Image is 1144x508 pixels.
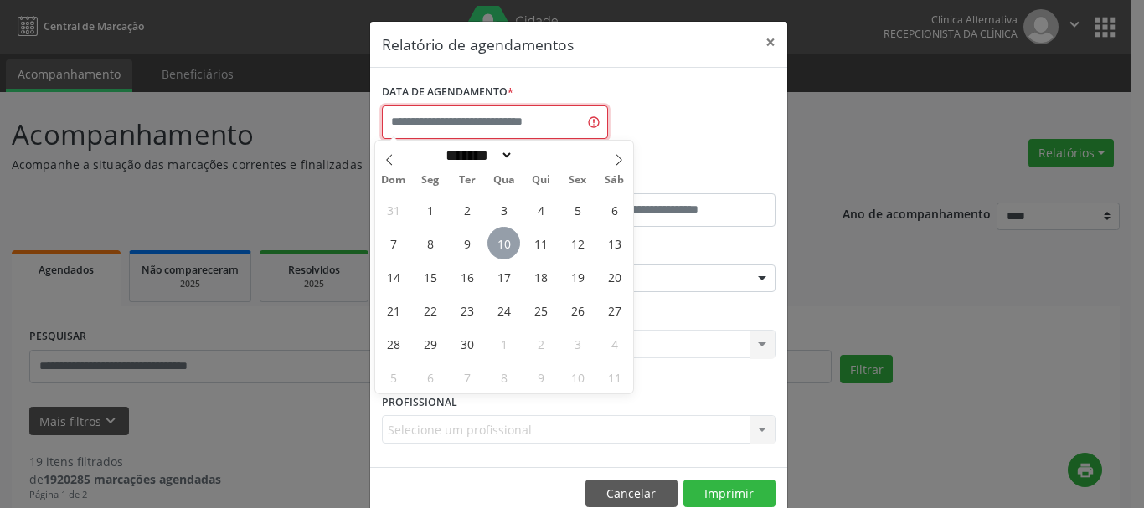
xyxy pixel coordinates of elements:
span: Setembro 9, 2025 [451,227,483,259]
span: Setembro 14, 2025 [377,260,410,293]
span: Setembro 8, 2025 [414,227,446,259]
span: Outubro 4, 2025 [598,327,631,360]
span: Outubro 2, 2025 [524,327,557,360]
h5: Relatório de agendamentos [382,33,574,55]
span: Seg [412,175,449,186]
span: Ter [449,175,486,186]
span: Setembro 29, 2025 [414,327,446,360]
select: Month [440,146,513,164]
label: DATA DE AGENDAMENTO [382,80,513,105]
span: Outubro 6, 2025 [414,361,446,393]
span: Setembro 25, 2025 [524,294,557,326]
span: Setembro 28, 2025 [377,327,410,360]
span: Setembro 30, 2025 [451,327,483,360]
button: Imprimir [683,480,776,508]
span: Setembro 18, 2025 [524,260,557,293]
label: PROFISSIONAL [382,389,457,415]
span: Sex [559,175,596,186]
input: Year [513,146,569,164]
span: Qua [486,175,523,186]
span: Setembro 22, 2025 [414,294,446,326]
span: Qui [523,175,559,186]
span: Setembro 5, 2025 [561,193,594,226]
span: Setembro 15, 2025 [414,260,446,293]
span: Setembro 11, 2025 [524,227,557,259]
span: Outubro 3, 2025 [561,327,594,360]
span: Setembro 16, 2025 [451,260,483,293]
span: Setembro 7, 2025 [377,227,410,259]
span: Outubro 11, 2025 [598,361,631,393]
span: Setembro 24, 2025 [487,294,520,326]
span: Outubro 7, 2025 [451,361,483,393]
span: Setembro 3, 2025 [487,193,520,226]
span: Agosto 31, 2025 [377,193,410,226]
span: Outubro 8, 2025 [487,361,520,393]
span: Setembro 4, 2025 [524,193,557,226]
button: Cancelar [585,480,678,508]
span: Outubro 9, 2025 [524,361,557,393]
span: Dom [375,175,412,186]
label: ATÉ [583,167,776,193]
span: Setembro 12, 2025 [561,227,594,259]
span: Setembro 6, 2025 [598,193,631,226]
span: Setembro 17, 2025 [487,260,520,293]
span: Setembro 26, 2025 [561,294,594,326]
span: Setembro 1, 2025 [414,193,446,226]
button: Close [754,22,787,63]
span: Setembro 27, 2025 [598,294,631,326]
span: Setembro 23, 2025 [451,294,483,326]
span: Outubro 1, 2025 [487,327,520,360]
span: Setembro 2, 2025 [451,193,483,226]
span: Setembro 13, 2025 [598,227,631,259]
span: Outubro 10, 2025 [561,361,594,393]
span: Setembro 19, 2025 [561,260,594,293]
span: Setembro 20, 2025 [598,260,631,293]
span: Outubro 5, 2025 [377,361,410,393]
span: Sáb [596,175,633,186]
span: Setembro 21, 2025 [377,294,410,326]
span: Setembro 10, 2025 [487,227,520,259]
